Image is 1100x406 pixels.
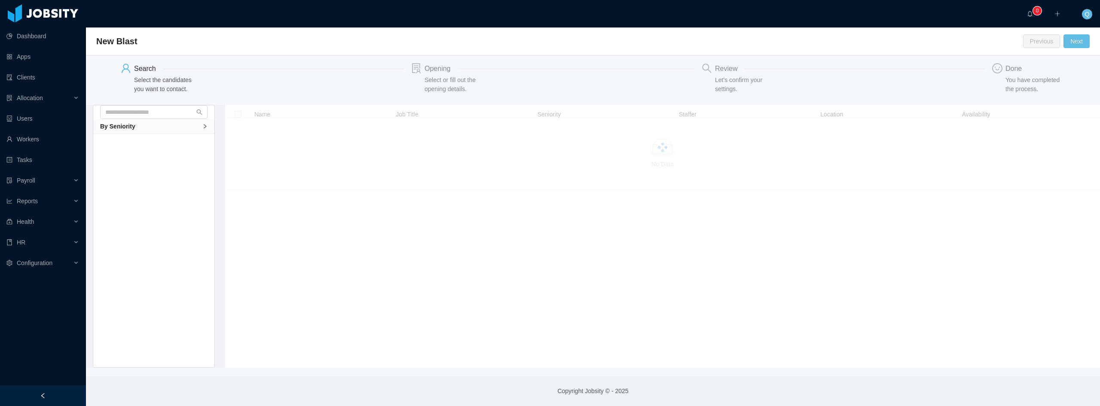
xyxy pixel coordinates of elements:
i: icon: file-protect [6,177,12,183]
i: icon: plus [1054,11,1060,17]
div: icon: rightBy seniority [93,119,214,134]
i: icon: bell [1027,11,1033,17]
div: Opening [425,62,458,76]
footer: Copyright Jobsity © - 2025 [86,376,1100,406]
span: New Blast [96,34,143,48]
i: icon: solution [6,95,12,101]
div: Select the candidates you want to contact. [134,76,194,94]
i: icon: user [121,63,131,73]
div: Search [134,62,163,76]
a: icon: profileTasks [6,151,79,168]
i: icon: smile-o [992,63,1002,73]
i: icon: right [202,124,208,129]
div: You have completed the process. [1005,76,1066,94]
span: Q [1085,9,1090,19]
span: Payroll [17,177,35,184]
i: icon: search [196,109,202,115]
div: Done [1005,62,1022,76]
button: Next [1063,34,1090,48]
i: icon: medicine-box [6,219,12,225]
span: HR [17,239,25,246]
i: icon: search [702,63,712,73]
i: icon: solution [411,63,422,73]
a: icon: auditClients [6,69,79,86]
div: Let's confirm your settings. [715,76,775,94]
a: icon: appstoreApps [6,48,79,65]
div: Select or fill out the opening details. [425,76,485,94]
a: icon: robotUsers [6,110,79,127]
i: icon: setting [6,260,12,266]
button: Previous [1023,34,1060,48]
span: Health [17,218,34,225]
span: Reports [17,198,38,205]
a: icon: pie-chartDashboard [6,27,79,45]
i: icon: book [6,239,12,245]
span: Allocation [17,95,43,101]
sup: 0 [1033,6,1042,15]
div: Review [715,62,744,76]
a: icon: userWorkers [6,131,79,148]
i: icon: line-chart [6,198,12,204]
span: Configuration [17,259,52,266]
